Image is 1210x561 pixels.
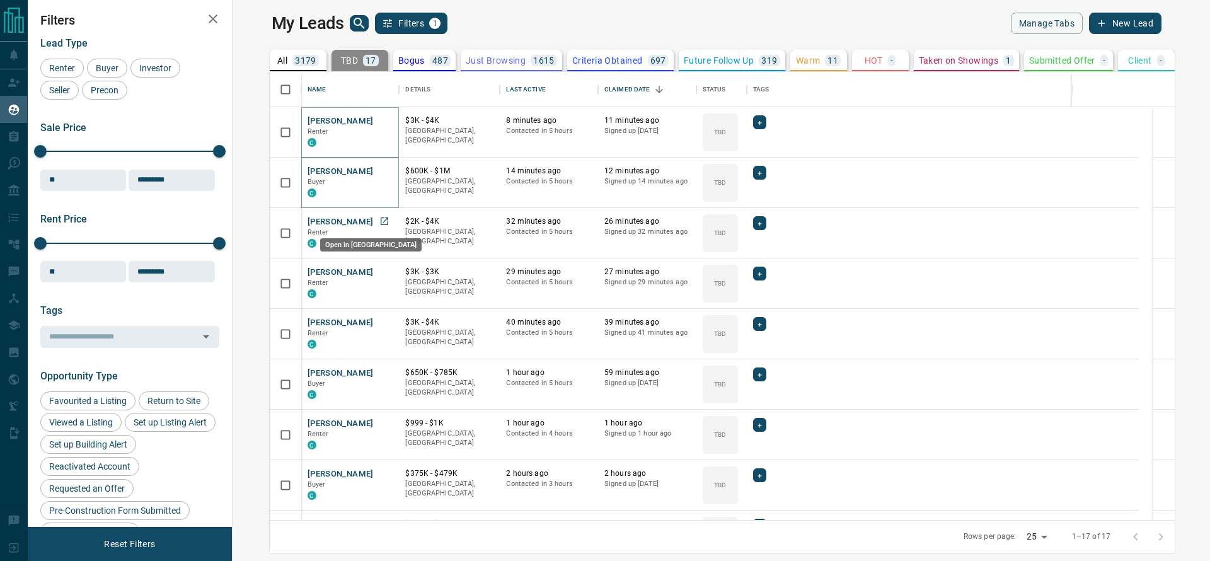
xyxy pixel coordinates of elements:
[506,166,592,176] p: 14 minutes ago
[308,289,316,298] div: condos.ca
[1089,13,1161,34] button: New Lead
[753,166,766,180] div: +
[143,396,205,406] span: Return to Site
[295,56,316,65] p: 3179
[405,367,493,378] p: $650K - $785K
[301,72,400,107] div: Name
[405,328,493,347] p: [GEOGRAPHIC_DATA], [GEOGRAPHIC_DATA]
[506,126,592,136] p: Contacted in 5 hours
[714,127,726,137] p: TBD
[130,59,180,78] div: Investor
[1072,531,1110,542] p: 1–17 of 17
[320,238,422,252] div: Open in [GEOGRAPHIC_DATA]
[604,115,690,126] p: 11 minutes ago
[753,115,766,129] div: +
[405,216,493,227] p: $2K - $4K
[308,367,374,379] button: [PERSON_NAME]
[40,213,87,225] span: Rent Price
[1006,56,1011,65] p: 1
[1029,56,1095,65] p: Submitted Offer
[45,396,131,406] span: Favourited a Listing
[758,318,762,330] span: +
[272,13,344,33] h1: My Leads
[604,418,690,429] p: 1 hour ago
[506,277,592,287] p: Contacted in 5 hours
[430,19,439,28] span: 1
[1103,56,1105,65] p: -
[650,81,668,98] button: Sort
[533,56,555,65] p: 1615
[604,227,690,237] p: Signed up 32 minutes ago
[125,413,216,432] div: Set up Listing Alert
[506,72,545,107] div: Last Active
[506,176,592,187] p: Contacted in 5 hours
[277,56,287,65] p: All
[139,391,209,410] div: Return to Site
[506,418,592,429] p: 1 hour ago
[40,413,122,432] div: Viewed a Listing
[604,72,650,107] div: Claimed Date
[308,441,316,449] div: condos.ca
[308,267,374,279] button: [PERSON_NAME]
[604,519,690,529] p: 2 hours ago
[714,228,726,238] p: TBD
[703,72,726,107] div: Status
[796,56,821,65] p: Warm
[45,483,129,494] span: Requested an Offer
[405,468,493,479] p: $375K - $479K
[466,56,526,65] p: Just Browsing
[506,468,592,479] p: 2 hours ago
[45,461,135,471] span: Reactivated Account
[40,501,190,520] div: Pre-Construction Form Submitted
[135,63,176,73] span: Investor
[308,279,329,287] span: Renter
[308,418,374,430] button: [PERSON_NAME]
[506,479,592,489] p: Contacted in 3 hours
[1022,528,1052,546] div: 25
[1128,56,1151,65] p: Client
[506,227,592,237] p: Contacted in 5 hours
[604,429,690,439] p: Signed up 1 hour ago
[506,115,592,126] p: 8 minutes ago
[40,479,134,498] div: Requested an Offer
[40,13,219,28] h2: Filters
[684,56,754,65] p: Future Follow Up
[753,519,766,533] div: +
[405,72,430,107] div: Details
[405,115,493,126] p: $3K - $4K
[714,430,726,439] p: TBD
[308,216,374,228] button: [PERSON_NAME]
[753,267,766,280] div: +
[761,56,777,65] p: 319
[308,127,329,136] span: Renter
[919,56,999,65] p: Taken on Showings
[753,72,769,107] div: Tags
[714,379,726,389] p: TBD
[753,317,766,331] div: +
[308,468,374,480] button: [PERSON_NAME]
[696,72,747,107] div: Status
[40,370,118,382] span: Opportunity Type
[506,429,592,439] p: Contacted in 4 hours
[308,72,326,107] div: Name
[405,166,493,176] p: $600K - $1M
[40,304,62,316] span: Tags
[308,480,326,489] span: Buyer
[129,417,211,427] span: Set up Listing Alert
[604,479,690,489] p: Signed up [DATE]
[604,328,690,338] p: Signed up 41 minutes ago
[405,227,493,246] p: [GEOGRAPHIC_DATA], [GEOGRAPHIC_DATA]
[308,239,316,248] div: condos.ca
[506,216,592,227] p: 32 minutes ago
[604,176,690,187] p: Signed up 14 minutes ago
[758,368,762,381] span: +
[506,367,592,378] p: 1 hour ago
[758,519,762,532] span: +
[753,418,766,432] div: +
[308,519,374,531] button: [PERSON_NAME]
[405,176,493,196] p: [GEOGRAPHIC_DATA], [GEOGRAPHIC_DATA]
[758,217,762,229] span: +
[405,267,493,277] p: $3K - $3K
[604,166,690,176] p: 12 minutes ago
[405,418,493,429] p: $999 - $1K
